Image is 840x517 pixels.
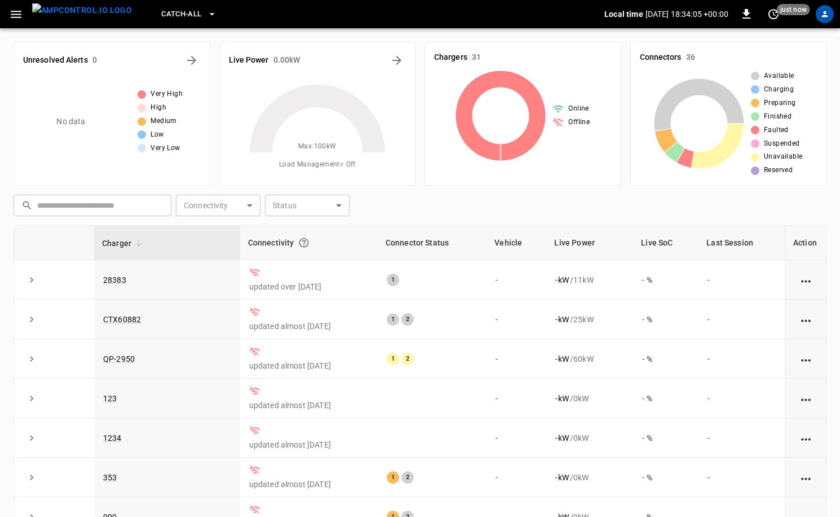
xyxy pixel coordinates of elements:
th: Vehicle [487,226,546,260]
span: Catch-all [161,8,201,21]
td: - [698,260,785,300]
p: - kW [555,353,568,365]
p: No data [56,116,85,128]
p: updated almost [DATE] [249,360,369,371]
div: action cell options [799,274,813,286]
div: 1 [387,353,399,365]
p: Local time [604,8,643,20]
span: Offline [568,117,590,128]
img: ampcontrol.io logo [32,3,132,17]
td: - [487,300,546,339]
div: / 25 kW [555,314,624,325]
div: Connectivity [248,233,370,253]
span: Medium [151,116,176,127]
button: expand row [23,430,40,446]
div: action cell options [799,432,813,444]
td: - [698,339,785,379]
div: / 0 kW [555,472,624,483]
span: Finished [764,111,792,122]
h6: Connectors [640,51,682,64]
a: 353 [103,473,117,482]
p: - kW [555,393,568,404]
button: Connection between the charger and our software. [294,233,314,253]
th: Live SoC [633,226,698,260]
a: QP-2950 [103,354,135,363]
p: - kW [555,432,568,444]
h6: Unresolved Alerts [23,54,88,67]
h6: 0.00 kW [273,54,300,67]
p: updated over [DATE] [249,281,369,292]
div: action cell options [799,353,813,365]
th: Live Power [546,226,633,260]
span: Reserved [764,165,793,176]
td: - % [633,379,698,418]
td: - % [633,418,698,458]
div: / 60 kW [555,353,624,365]
button: expand row [23,311,40,328]
td: - % [633,458,698,497]
div: 2 [401,471,414,484]
div: / 0 kW [555,432,624,444]
td: - [487,339,546,379]
a: CTX60882 [103,315,141,324]
h6: Live Power [229,54,269,67]
td: - [487,458,546,497]
span: Charging [764,84,794,95]
a: 1234 [103,433,122,442]
button: expand row [23,271,40,288]
td: - [698,300,785,339]
div: 1 [387,471,399,484]
span: Charger [102,236,146,250]
span: Preparing [764,98,796,109]
td: - [487,418,546,458]
div: 1 [387,313,399,326]
button: Energy Overview [388,51,406,69]
p: updated almost [DATE] [249,439,369,450]
td: - [698,458,785,497]
td: - % [633,300,698,339]
div: action cell options [799,314,813,325]
p: - kW [555,274,568,286]
button: expand row [23,390,40,407]
div: 1 [387,274,399,286]
span: Suspended [764,138,800,150]
p: - kW [555,314,568,325]
span: just now [777,4,810,15]
button: expand row [23,469,40,486]
span: Low [151,129,163,141]
button: Catch-all [157,3,220,25]
td: - [698,418,785,458]
h6: Chargers [434,51,467,64]
a: 123 [103,394,117,403]
span: Online [568,103,589,115]
p: - kW [555,472,568,483]
p: [DATE] 18:34:05 +00:00 [646,8,728,20]
p: updated almost [DATE] [249,321,369,332]
div: / 11 kW [555,274,624,286]
span: Very High [151,89,183,100]
h6: 36 [686,51,695,64]
div: 2 [401,353,414,365]
span: High [151,102,166,113]
td: - [487,260,546,300]
a: 28383 [103,275,126,284]
span: Unavailable [764,151,802,163]
p: updated almost [DATE] [249,400,369,411]
div: 2 [401,313,414,326]
span: Max. 100 kW [298,141,337,152]
span: Available [764,71,794,82]
span: Faulted [764,125,789,136]
button: All Alerts [183,51,201,69]
div: / 0 kW [555,393,624,404]
th: Last Session [698,226,785,260]
td: - % [633,260,698,300]
td: - [487,379,546,418]
th: Connector Status [378,226,487,260]
td: - % [633,339,698,379]
h6: 0 [92,54,97,67]
h6: 31 [472,51,481,64]
div: profile-icon [816,5,834,23]
th: Action [785,226,826,260]
button: expand row [23,350,40,367]
button: set refresh interval [764,5,782,23]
